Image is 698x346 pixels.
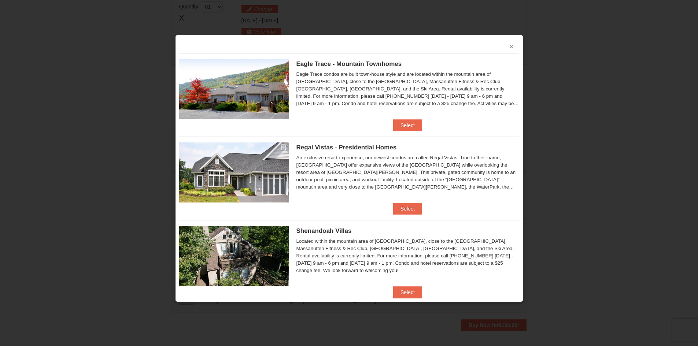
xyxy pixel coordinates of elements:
div: An exclusive resort experience, our newest condos are called Regal Vistas. True to their name, [G... [296,154,519,191]
button: Select [393,286,422,298]
div: Eagle Trace condos are built town-house style and are located within the mountain area of [GEOGRA... [296,71,519,107]
button: Select [393,119,422,131]
img: 19218983-1-9b289e55.jpg [179,59,289,119]
span: Shenandoah Villas [296,227,352,234]
button: × [509,43,514,50]
div: Located within the mountain area of [GEOGRAPHIC_DATA], close to the [GEOGRAPHIC_DATA], Massanutte... [296,238,519,274]
button: Select [393,203,422,215]
span: Eagle Trace - Mountain Townhomes [296,60,402,67]
img: 19218991-1-902409a9.jpg [179,142,289,202]
img: 19219019-2-e70bf45f.jpg [179,226,289,286]
span: Regal Vistas - Presidential Homes [296,144,397,151]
